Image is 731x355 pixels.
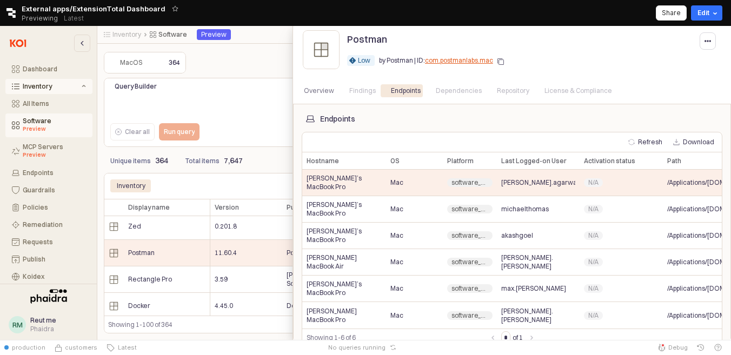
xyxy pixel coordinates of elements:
[584,157,635,165] span: Activation status
[490,84,536,97] div: Repository
[588,258,599,266] span: N/A
[544,84,612,97] div: License & Compliance
[379,56,493,65] p: by Postman | ID:
[451,205,488,213] span: software_mac
[307,200,382,218] span: [PERSON_NAME]’s MacBook Pro
[50,340,102,355] button: Source Control
[451,178,488,187] span: software_mac
[588,284,599,293] span: N/A
[12,343,45,352] span: production
[653,340,692,355] button: Debug
[709,340,727,355] button: Help
[501,157,567,165] span: Last Logged-on User
[343,84,382,97] div: Findings
[501,231,533,240] span: akashgoel
[384,84,427,97] div: Endpoints
[307,307,382,324] span: [PERSON_NAME] MacBook Pro
[22,13,58,24] span: Previewing
[22,3,165,14] span: External apps/ExtensionTotal Dashboard
[662,9,681,17] p: Share
[588,311,599,320] span: N/A
[390,258,403,266] span: Mac
[304,84,334,97] div: Overview
[451,311,488,320] span: software_mac
[668,343,688,352] span: Debug
[497,84,529,97] div: Repository
[307,157,339,165] span: Hostname
[656,5,687,21] button: Share app
[297,84,341,97] div: Overview
[669,136,719,149] button: Download
[501,307,575,324] span: [PERSON_NAME].[PERSON_NAME]
[390,231,403,240] span: Mac
[22,11,90,26] div: Previewing Latest
[447,157,474,165] span: Platform
[302,329,722,346] div: Table toolbar
[538,84,619,97] div: License & Compliance
[425,56,493,64] a: com.postmanlabs.mac
[320,115,355,123] div: Endpoints
[58,11,90,26] button: Releases and History
[588,178,599,187] span: N/A
[588,205,599,213] span: N/A
[501,284,566,293] span: max.[PERSON_NAME]
[388,344,398,351] button: Reset app state
[501,253,575,271] span: [PERSON_NAME].[PERSON_NAME]
[692,340,709,355] button: History
[307,174,382,191] span: [PERSON_NAME]’s MacBook Pro
[328,343,386,352] span: No queries running
[624,136,667,149] button: Refresh
[307,280,382,297] span: [PERSON_NAME]’s MacBook Pro
[102,340,141,355] button: Latest
[347,32,387,46] p: Postman
[65,343,97,352] span: customers
[390,205,403,213] span: Mac
[451,284,488,293] span: software_mac
[358,55,370,66] div: Low
[390,284,403,293] span: Mac
[513,332,523,343] label: of 1
[170,3,181,14] button: Add app to favorites
[349,84,376,97] div: Findings
[501,205,549,213] span: michaelthomas
[436,84,482,97] div: Dependencies
[501,178,575,187] span: [PERSON_NAME].agarwal
[307,227,382,244] span: [PERSON_NAME]’s MacBook Pro
[451,231,488,240] span: software_mac
[588,231,599,240] span: N/A
[502,332,510,344] input: Page
[390,157,400,165] span: OS
[390,311,403,320] span: Mac
[390,178,403,187] span: Mac
[667,157,681,165] span: Path
[391,84,421,97] div: Endpoints
[115,343,137,352] span: Latest
[691,5,722,21] button: Edit
[64,14,84,23] p: Latest
[429,84,488,97] div: Dependencies
[451,258,488,266] span: software_mac
[307,253,382,271] span: [PERSON_NAME] MacBook Air
[307,332,486,343] div: Showing 1-6 of 6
